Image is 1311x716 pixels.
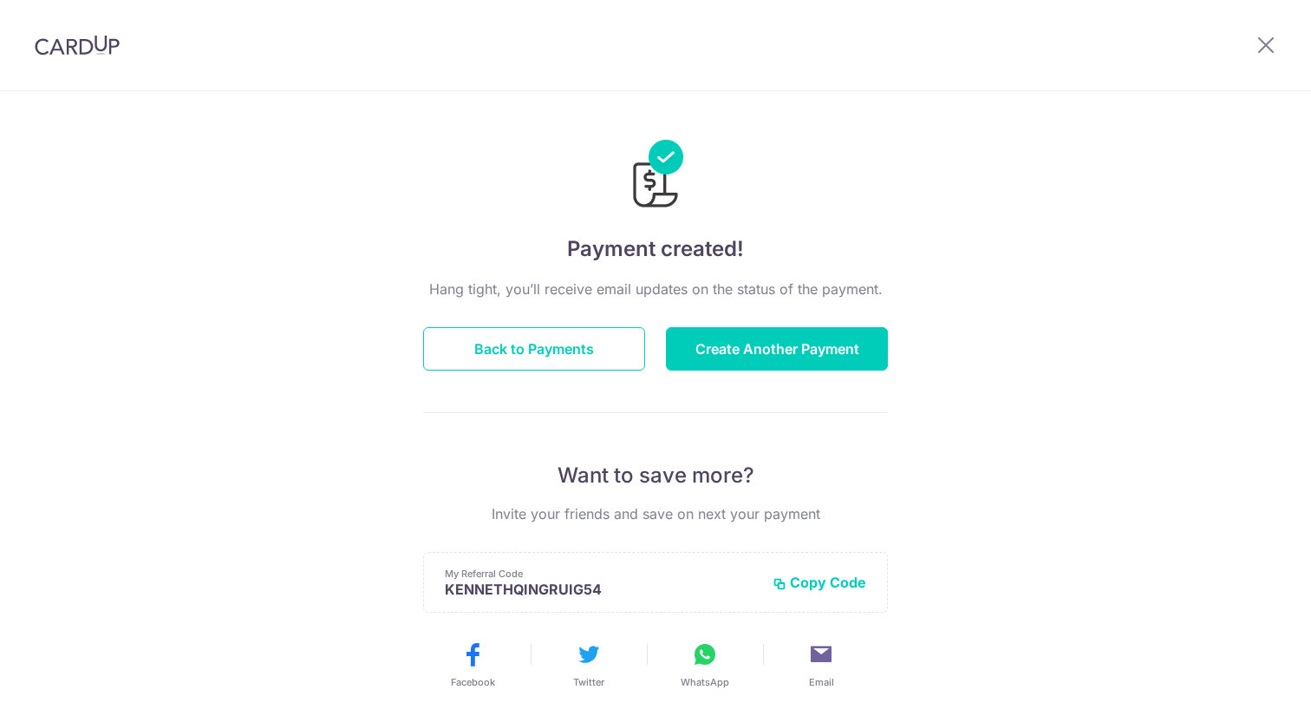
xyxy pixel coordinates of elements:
[773,574,866,591] button: Copy Code
[628,140,683,213] img: Payments
[423,503,888,524] p: Invite your friends and save on next your payment
[538,640,640,689] button: Twitter
[423,279,888,299] p: Hang tight, you’ll receive email updates on the status of the payment.
[809,675,834,689] span: Email
[573,675,604,689] span: Twitter
[654,640,756,689] button: WhatsApp
[451,675,495,689] span: Facebook
[445,581,759,598] p: KENNETHQINGRUIG54
[423,462,888,489] p: Want to save more?
[423,327,645,371] button: Back to Payments
[445,567,759,581] p: My Referral Code
[666,327,888,371] button: Create Another Payment
[681,675,729,689] span: WhatsApp
[35,35,120,56] img: CardUp
[421,640,524,689] button: Facebook
[423,233,888,265] h4: Payment created!
[770,640,872,689] button: Email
